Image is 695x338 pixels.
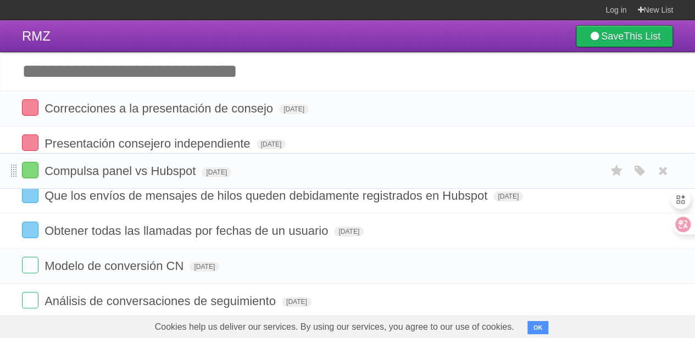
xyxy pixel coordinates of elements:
[22,222,38,238] label: Done
[45,164,198,178] span: Compulsa panel vs Hubspot
[282,297,312,307] span: [DATE]
[334,227,364,236] span: [DATE]
[190,262,219,272] span: [DATE]
[45,224,331,238] span: Obtener todas las llamadas por fechas de un usuario
[144,316,525,338] span: Cookies help us deliver our services. By using our services, you agree to our use of cookies.
[22,162,38,178] label: Done
[257,139,286,149] span: [DATE]
[22,187,38,203] label: Done
[45,102,276,115] span: Correcciones a la presentación de consejo
[22,99,38,116] label: Done
[45,294,279,308] span: Análisis de conversaciones de seguimiento
[624,31,660,42] b: This List
[22,29,51,43] span: RMZ
[279,104,309,114] span: [DATE]
[45,189,490,202] span: Que los envíos de mensajes de hilos queden debidamente registrados en Hubspot
[493,191,523,201] span: [DATE]
[45,259,186,273] span: Modelo de conversión CN
[22,257,38,273] label: Done
[22,134,38,151] label: Done
[22,292,38,308] label: Done
[202,167,231,177] span: [DATE]
[527,321,549,334] button: OK
[606,162,627,180] label: Star task
[45,137,253,150] span: Presentación consejero independiente
[576,25,673,47] a: SaveThis List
